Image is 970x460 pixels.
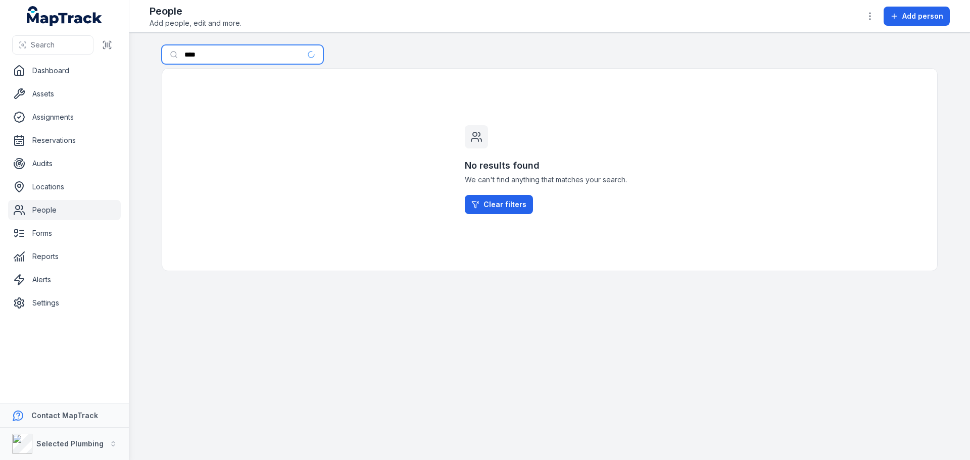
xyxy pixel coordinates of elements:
[36,439,104,448] strong: Selected Plumbing
[150,18,241,28] span: Add people, edit and more.
[902,11,943,21] span: Add person
[8,200,121,220] a: People
[465,159,635,173] h3: No results found
[8,130,121,150] a: Reservations
[465,195,533,214] a: Clear filters
[8,246,121,267] a: Reports
[465,175,635,185] span: We can't find anything that matches your search.
[8,177,121,197] a: Locations
[31,40,55,50] span: Search
[27,6,103,26] a: MapTrack
[12,35,93,55] button: Search
[8,61,121,81] a: Dashboard
[8,84,121,104] a: Assets
[8,293,121,313] a: Settings
[31,411,98,420] strong: Contact MapTrack
[150,4,241,18] h2: People
[8,107,121,127] a: Assignments
[8,270,121,290] a: Alerts
[8,223,121,243] a: Forms
[8,154,121,174] a: Audits
[884,7,950,26] button: Add person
